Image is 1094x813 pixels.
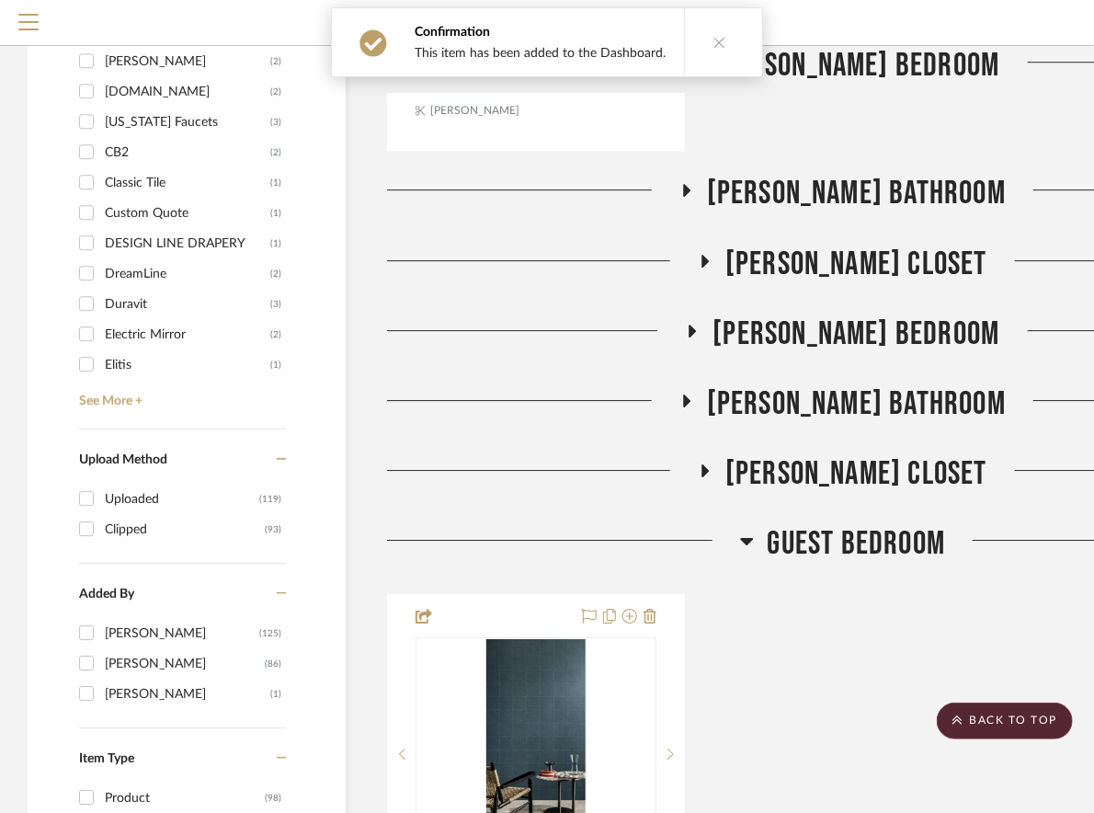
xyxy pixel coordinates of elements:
[79,752,134,765] span: Item Type
[105,784,265,813] div: Product
[712,315,999,354] span: [PERSON_NAME] Bedroom
[79,453,167,466] span: Upload Method
[259,619,281,648] div: (125)
[105,108,270,137] div: [US_STATE] Faucets
[74,380,286,409] a: See More +
[768,524,946,564] span: Guest Bedroom
[105,77,270,107] div: [DOMAIN_NAME]
[105,649,265,679] div: [PERSON_NAME]
[105,290,270,319] div: Duravit
[707,174,1006,213] span: [PERSON_NAME] Bathroom
[105,229,270,258] div: DESIGN LINE DRAPERY
[270,229,281,258] div: (1)
[105,320,270,349] div: Electric Mirror
[270,350,281,380] div: (1)
[270,680,281,709] div: (1)
[265,649,281,679] div: (86)
[270,259,281,289] div: (2)
[79,588,134,601] span: Added By
[105,515,265,544] div: Clipped
[105,168,270,198] div: Classic Tile
[937,703,1073,739] scroll-to-top-button: BACK TO TOP
[270,199,281,228] div: (1)
[105,47,270,76] div: [PERSON_NAME]
[105,485,259,514] div: Uploaded
[270,138,281,167] div: (2)
[105,138,270,167] div: CB2
[270,77,281,107] div: (2)
[270,168,281,198] div: (1)
[105,680,270,709] div: [PERSON_NAME]
[265,784,281,813] div: (98)
[712,46,999,86] span: [PERSON_NAME] Bedroom
[415,45,666,62] div: This item has been added to the Dashboard.
[259,485,281,514] div: (119)
[270,320,281,349] div: (2)
[265,515,281,544] div: (93)
[415,23,666,41] div: Confirmation
[105,199,270,228] div: Custom Quote
[725,454,987,494] span: [PERSON_NAME] Closet
[707,384,1006,424] span: [PERSON_NAME] Bathroom
[105,350,270,380] div: Elitis
[105,619,259,648] div: [PERSON_NAME]
[270,290,281,319] div: (3)
[270,108,281,137] div: (3)
[725,245,987,284] span: [PERSON_NAME] Closet
[270,47,281,76] div: (2)
[105,259,270,289] div: DreamLine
